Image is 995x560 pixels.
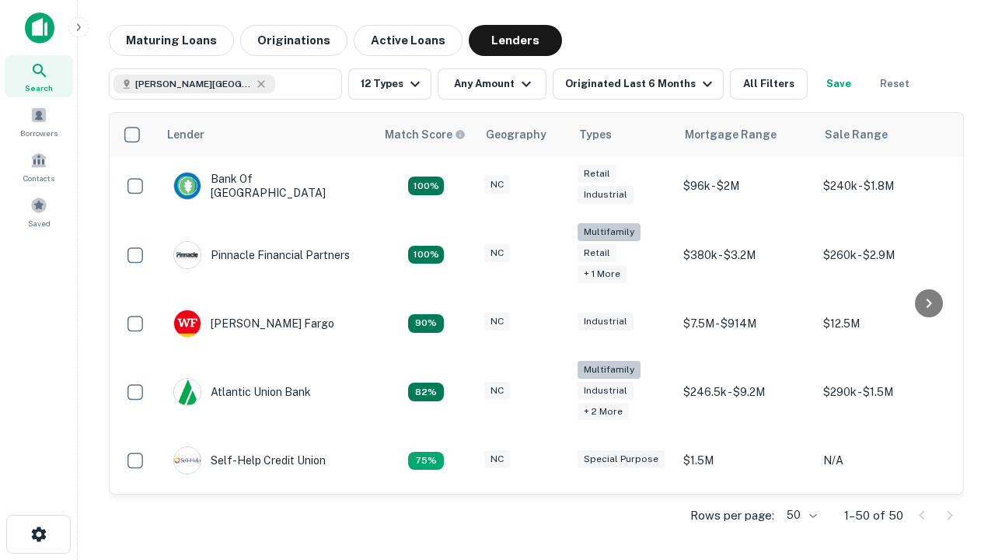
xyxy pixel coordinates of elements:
div: Matching Properties: 10, hasApolloMatch: undefined [408,452,444,471]
h6: Match Score [385,126,463,143]
img: picture [174,173,201,199]
td: $380k - $3.2M [676,215,815,294]
button: Any Amount [438,68,546,100]
div: Atlantic Union Bank [173,378,311,406]
button: Save your search to get updates of matches that match your search criteria. [814,68,864,100]
div: Industrial [578,382,634,400]
div: Bank Of [GEOGRAPHIC_DATA] [173,172,360,200]
td: $246.5k - $9.2M [676,353,815,432]
div: + 2 more [578,403,629,421]
div: Retail [578,244,616,262]
p: 1–50 of 50 [844,506,903,525]
div: Capitalize uses an advanced AI algorithm to match your search with the best lender. The match sco... [385,126,466,143]
td: $240k - $1.8M [815,156,955,215]
th: Mortgage Range [676,113,815,156]
div: Matching Properties: 24, hasApolloMatch: undefined [408,246,444,264]
button: Active Loans [354,25,463,56]
div: Types [579,125,612,144]
button: 12 Types [348,68,431,100]
div: Multifamily [578,361,641,379]
a: Borrowers [5,100,73,142]
td: $290k - $1.5M [815,353,955,432]
th: Types [570,113,676,156]
div: NC [484,382,510,400]
span: Search [25,82,53,94]
div: 50 [780,504,819,527]
div: Matching Properties: 11, hasApolloMatch: undefined [408,383,444,401]
div: NC [484,176,510,194]
div: Lender [167,125,204,144]
span: Contacts [23,172,54,184]
td: $1.5M [676,431,815,490]
th: Capitalize uses an advanced AI algorithm to match your search with the best lender. The match sco... [375,113,477,156]
div: NC [484,450,510,468]
div: Pinnacle Financial Partners [173,241,350,269]
span: [PERSON_NAME][GEOGRAPHIC_DATA], [GEOGRAPHIC_DATA] [135,77,252,91]
img: picture [174,242,201,268]
td: $12.5M [815,294,955,353]
a: Search [5,55,73,97]
div: Geography [486,125,546,144]
button: Originations [240,25,347,56]
th: Lender [158,113,375,156]
a: Saved [5,191,73,233]
div: + 1 more [578,265,627,283]
div: NC [484,313,510,331]
th: Geography [477,113,570,156]
td: $96k - $2M [676,156,815,215]
th: Sale Range [815,113,955,156]
div: Sale Range [825,125,888,144]
div: Self-help Credit Union [173,446,326,474]
img: picture [174,379,201,405]
button: Originated Last 6 Months [553,68,724,100]
button: Lenders [469,25,562,56]
td: $7.5M - $914M [676,294,815,353]
div: NC [484,244,510,262]
div: Multifamily [578,223,641,241]
span: Saved [28,217,51,229]
button: Reset [870,68,920,100]
button: Maturing Loans [109,25,234,56]
div: Mortgage Range [685,125,777,144]
img: picture [174,447,201,474]
div: Special Purpose [578,450,665,468]
span: Borrowers [20,127,58,139]
iframe: Chat Widget [917,436,995,510]
div: Industrial [578,313,634,331]
img: picture [174,310,201,337]
img: capitalize-icon.png [25,12,54,44]
button: All Filters [730,68,808,100]
td: N/A [815,431,955,490]
a: Contacts [5,145,73,187]
p: Rows per page: [690,506,774,525]
div: Matching Properties: 12, hasApolloMatch: undefined [408,314,444,333]
div: Industrial [578,186,634,204]
td: $260k - $2.9M [815,215,955,294]
div: Retail [578,165,616,183]
div: [PERSON_NAME] Fargo [173,310,334,338]
div: Originated Last 6 Months [565,75,717,93]
div: Matching Properties: 14, hasApolloMatch: undefined [408,177,444,195]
